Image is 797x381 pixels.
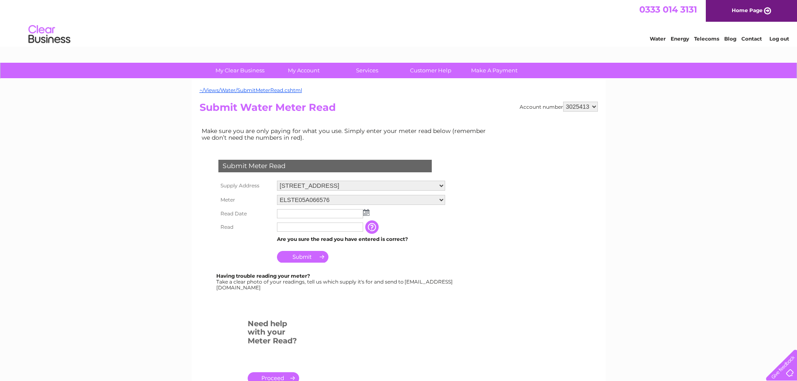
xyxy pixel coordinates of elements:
[216,273,454,290] div: Take a clear photo of your readings, tell us which supply it's for and send to [EMAIL_ADDRESS][DO...
[216,193,275,207] th: Meter
[201,5,597,41] div: Clear Business is a trading name of Verastar Limited (registered in [GEOGRAPHIC_DATA] No. 3667643...
[269,63,338,78] a: My Account
[277,251,328,263] input: Submit
[248,318,299,350] h3: Need help with your Meter Read?
[216,220,275,234] th: Read
[200,102,598,118] h2: Submit Water Meter Read
[275,234,447,245] td: Are you sure the read you have entered is correct?
[694,36,719,42] a: Telecoms
[218,160,432,172] div: Submit Meter Read
[724,36,736,42] a: Blog
[741,36,762,42] a: Contact
[216,179,275,193] th: Supply Address
[200,125,492,143] td: Make sure you are only paying for what you use. Simply enter your meter read below (remember we d...
[639,4,697,15] a: 0333 014 3131
[205,63,274,78] a: My Clear Business
[769,36,789,42] a: Log out
[363,209,369,216] img: ...
[650,36,666,42] a: Water
[365,220,380,234] input: Information
[216,207,275,220] th: Read Date
[333,63,402,78] a: Services
[396,63,465,78] a: Customer Help
[460,63,529,78] a: Make A Payment
[520,102,598,112] div: Account number
[671,36,689,42] a: Energy
[28,22,71,47] img: logo.png
[216,273,310,279] b: Having trouble reading your meter?
[200,87,302,93] a: ~/Views/Water/SubmitMeterRead.cshtml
